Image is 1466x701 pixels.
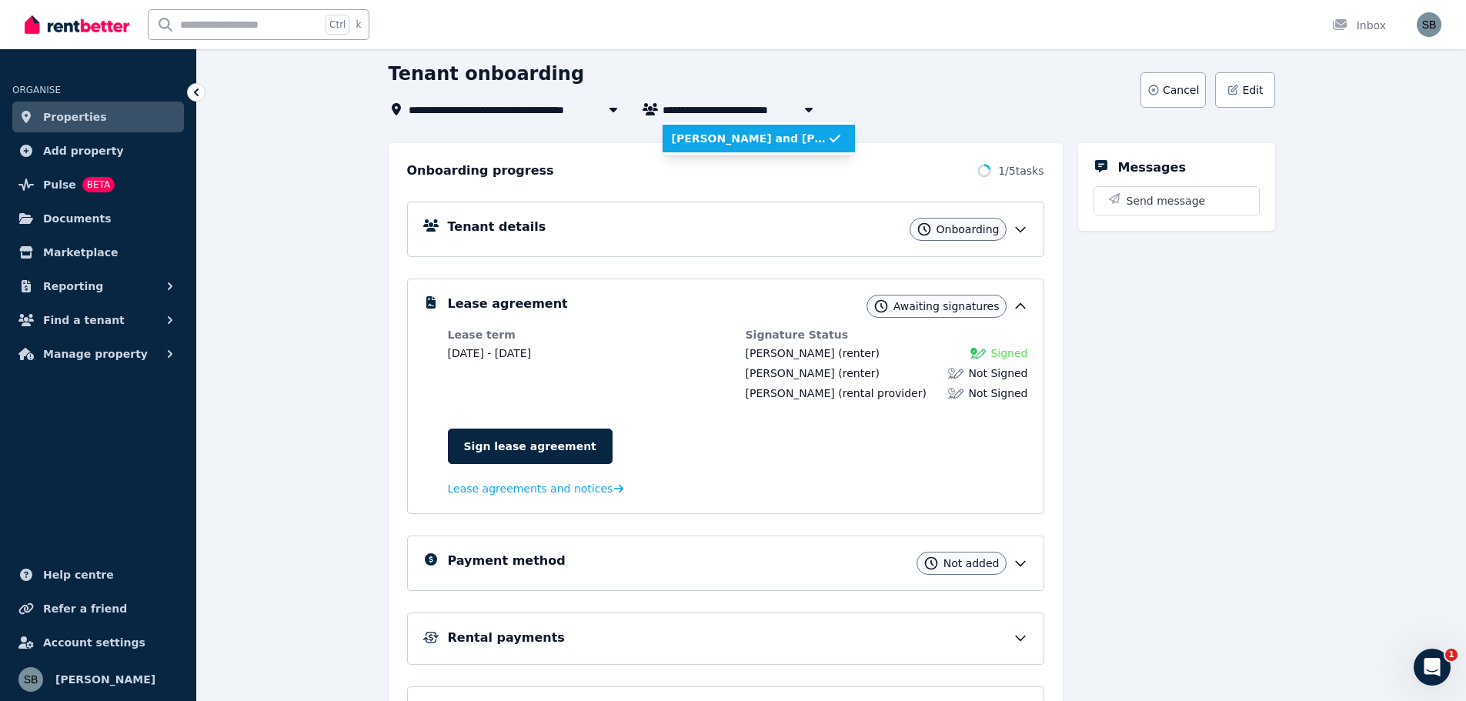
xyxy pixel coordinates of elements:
img: Lease not signed [948,386,963,401]
h5: Tenant details [448,218,546,236]
a: Help centre [12,559,184,590]
a: Properties [12,102,184,132]
span: ORGANISE [12,85,61,95]
span: Marketplace [43,243,118,262]
span: Not added [943,556,1000,571]
span: Manage property [43,345,148,363]
span: Add property [43,142,124,160]
h5: Messages [1118,159,1186,177]
span: BETA [82,177,115,192]
a: Sign lease agreement [448,429,613,464]
span: 1 / 5 tasks [998,163,1044,179]
dt: Lease term [448,327,730,342]
span: Not Signed [968,366,1027,381]
button: Manage property [12,339,184,369]
h5: Rental payments [448,629,565,647]
span: Find a tenant [43,311,125,329]
span: Refer a friend [43,599,127,618]
div: (renter) [746,345,880,361]
h2: Onboarding progress [407,162,554,180]
a: Refer a friend [12,593,184,624]
span: Help centre [43,566,114,584]
button: Send message [1094,187,1259,215]
span: Not Signed [968,386,1027,401]
span: Cancel [1163,82,1199,98]
span: Reporting [43,277,103,295]
iframe: Intercom live chat [1414,649,1451,686]
img: Lease not signed [948,366,963,381]
span: Ctrl [326,15,349,35]
span: Documents [43,209,112,228]
span: Signed [990,345,1027,361]
span: 1 [1445,649,1458,661]
dt: Signature Status [746,327,1028,342]
button: Edit [1215,72,1274,108]
span: Properties [43,108,107,126]
dd: [DATE] - [DATE] [448,345,730,361]
a: PulseBETA [12,169,184,200]
span: Lease agreements and notices [448,481,613,496]
span: Onboarding [937,222,1000,237]
img: Sam Berrell [18,667,43,692]
a: Account settings [12,627,184,658]
img: Signed Lease [970,345,986,361]
h1: Tenant onboarding [389,62,585,86]
button: Reporting [12,271,184,302]
span: Send message [1127,193,1206,209]
span: k [356,18,361,31]
span: [PERSON_NAME] [746,347,835,359]
div: (renter) [746,366,880,381]
img: Rental Payments [423,632,439,643]
h5: Lease agreement [448,295,568,313]
img: Sam Berrell [1417,12,1441,37]
span: Awaiting signatures [893,299,1000,314]
h5: Payment method [448,552,566,570]
span: Account settings [43,633,145,652]
button: Cancel [1140,72,1206,108]
a: Documents [12,203,184,234]
span: [PERSON_NAME] [55,670,155,689]
div: (rental provider) [746,386,927,401]
span: [PERSON_NAME] [746,387,835,399]
span: Pulse [43,175,76,194]
img: RentBetter [25,13,129,36]
span: [PERSON_NAME] [746,367,835,379]
a: Lease agreements and notices [448,481,624,496]
span: Edit [1242,82,1263,98]
div: Inbox [1332,18,1386,33]
span: [PERSON_NAME] and [PERSON_NAME] [672,131,827,146]
a: Marketplace [12,237,184,268]
a: Add property [12,135,184,166]
button: Find a tenant [12,305,184,335]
